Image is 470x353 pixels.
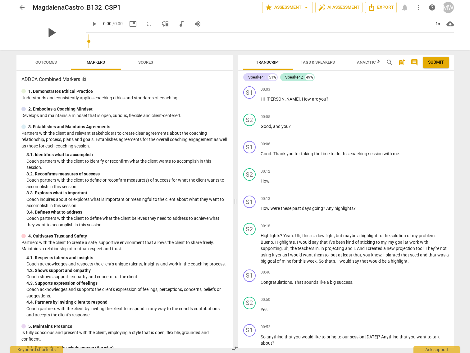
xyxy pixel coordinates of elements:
[443,2,454,13] div: MW
[415,4,422,11] span: more_vert
[28,124,110,130] p: 3. Establishes and Maintains Agreements
[21,76,228,83] h3: ADDCA Combined Markers
[390,233,407,238] span: solution
[292,259,299,264] span: for
[269,179,271,183] span: .
[162,20,169,28] span: move_down
[407,233,412,238] span: of
[419,233,435,238] span: problem
[28,88,93,95] p: 1. Demonstrates Ethical Practice
[349,151,368,156] span: coaching
[261,97,265,102] span: Hi
[18,4,26,11] span: arrow_back
[275,240,295,245] span: Highlights
[28,323,72,330] p: 5. Maintains Presence
[290,252,303,257] span: would
[381,252,383,257] span: ,
[337,334,342,339] span: to
[371,252,381,257] span: know
[261,341,272,346] span: about
[285,74,303,80] div: Speaker 2
[303,252,314,257] span: want
[26,280,228,287] div: 4. 3. Supports expression of feelings
[435,233,436,238] span: .
[381,334,399,339] span: Anything
[160,18,171,29] button: View player as separate pane
[271,206,281,211] span: were
[323,206,326,211] span: ?
[261,252,272,257] span: using
[273,124,281,129] span: and
[271,124,273,129] span: ,
[352,259,360,264] span: say
[277,259,282,264] span: of
[315,246,319,251] span: in
[261,297,270,302] span: 00:50
[410,252,420,257] span: seed
[337,259,340,264] span: I
[261,259,267,264] span: big
[336,233,343,238] span: but
[378,334,381,339] span: ?
[312,240,320,245] span: say
[26,255,228,261] div: 4. 1. Respects talents and insights
[281,206,292,211] span: these
[295,233,300,238] span: Filler word
[87,60,105,65] span: Markers
[243,141,256,153] div: Change speaker
[312,206,323,211] span: going
[383,246,387,251] span: a
[369,259,382,264] span: would
[292,280,294,285] span: .
[33,4,121,11] h2: MagdalenaCastro_B132_CSP1
[290,246,298,251] span: the
[28,106,93,112] p: 2. Embodies a Coaching Mindset
[243,114,256,126] div: Change speaker
[437,252,446,257] span: was
[386,59,393,66] span: search
[300,97,302,102] span: .
[337,280,352,285] span: success
[404,240,409,245] span: at
[292,206,302,211] span: past
[335,259,337,264] span: .
[420,240,428,245] span: with
[360,240,376,245] span: sticking
[302,206,312,211] span: days
[340,259,352,264] span: would
[310,233,314,238] span: is
[298,246,315,251] span: teachers
[423,246,426,251] span: .
[265,97,267,102] span: ,
[35,60,57,65] span: Outcomes
[428,59,444,66] span: Submit
[388,240,395,245] span: my
[387,246,396,251] span: new
[261,142,270,147] span: 00:06
[267,307,269,312] span: .
[285,334,294,339] span: that
[320,240,329,245] span: that
[289,246,290,251] span: ,
[446,20,454,28] span: cloud_download
[283,233,293,238] span: Yeah
[325,259,335,264] span: that's
[26,209,228,215] div: 3. 4. Defines what to address
[428,4,436,11] span: help
[382,259,387,264] span: be
[261,151,271,156] span: Good
[243,86,256,99] div: Change speaker
[354,246,355,251] span: I
[303,4,310,11] span: arrow_drop_down
[355,246,357,251] span: .
[322,334,326,339] span: to
[144,18,155,29] button: Fullscreen
[321,246,325,251] span: in
[336,240,346,245] span: been
[26,305,228,318] p: Coach partners with the client by inviting the client to respond in any way to the coach's contri...
[391,259,408,264] span: highlight
[26,177,228,190] p: Coach partners with the client to define or reconfirm measure(s) of success for what the client w...
[300,233,302,238] span: ,
[21,329,228,342] p: Is fully conscious and present with the client, employing a style that is open, flexible, grounde...
[366,246,368,251] span: I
